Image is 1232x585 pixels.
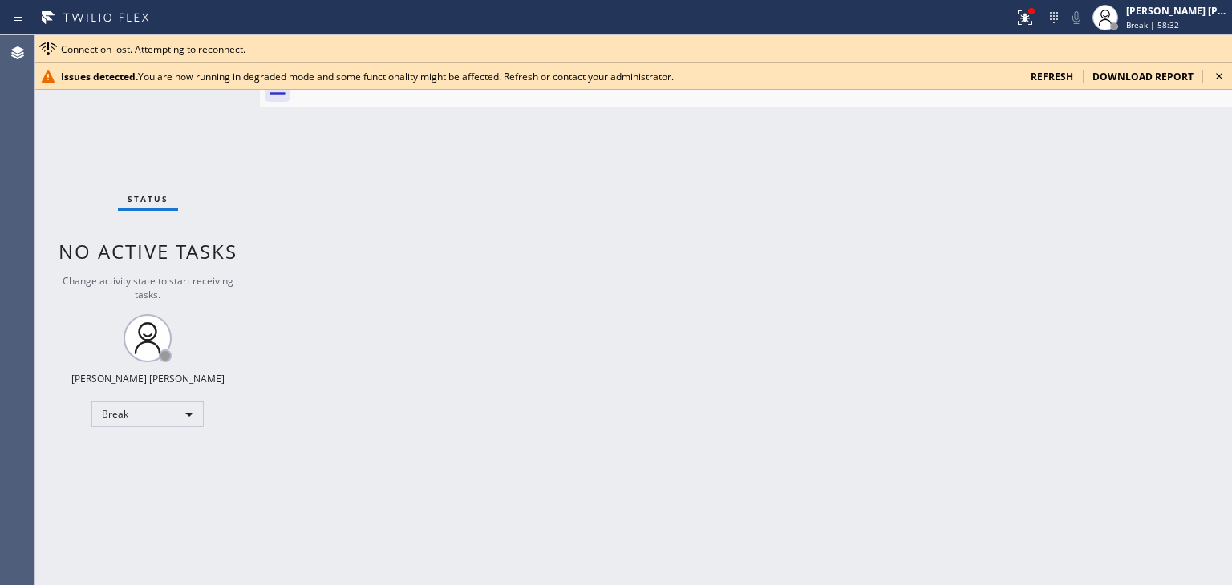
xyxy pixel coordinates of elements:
[128,193,168,204] span: Status
[91,401,204,427] div: Break
[61,70,1018,83] div: You are now running in degraded mode and some functionality might be affected. Refresh or contact...
[61,70,138,83] b: Issues detected.
[61,42,245,56] span: Connection lost. Attempting to reconnect.
[71,372,225,385] div: [PERSON_NAME] [PERSON_NAME]
[59,238,237,264] span: No active tasks
[63,274,233,301] span: Change activity state to start receiving tasks.
[1126,4,1227,18] div: [PERSON_NAME] [PERSON_NAME]
[1092,70,1193,83] span: download report
[1031,70,1073,83] span: refresh
[1065,6,1088,29] button: Mute
[1126,19,1179,30] span: Break | 58:32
